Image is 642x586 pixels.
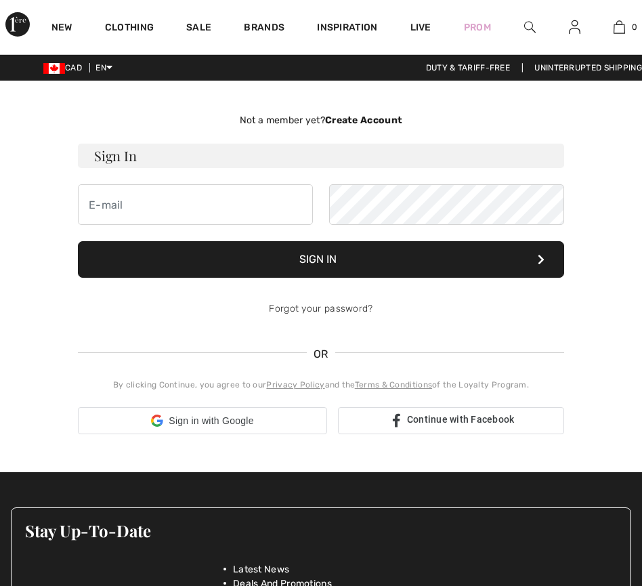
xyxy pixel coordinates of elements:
a: Sign In [558,19,591,36]
span: Latest News [233,562,289,577]
span: Inspiration [317,22,377,36]
a: New [51,22,72,36]
img: search the website [524,19,536,35]
button: Sign In [78,241,564,278]
span: Sign in with Google [169,414,253,428]
a: Terms & Conditions [355,380,432,390]
strong: Create Account [325,114,402,126]
a: Live [410,20,431,35]
img: My Bag [614,19,625,35]
a: Forgot your password? [269,303,372,314]
img: 1ère Avenue [5,11,30,38]
span: 0 [632,21,637,33]
a: 0 [598,19,641,35]
h3: Sign In [78,144,564,168]
h3: Stay Up-To-Date [25,522,617,539]
a: Brands [244,22,284,36]
a: Privacy Policy [266,380,324,390]
a: Continue with Facebook [338,407,564,434]
a: Prom [464,20,491,35]
div: By clicking Continue, you agree to our and the of the Loyalty Program. [78,379,564,391]
img: My Info [569,19,580,35]
span: CAD [43,63,87,72]
img: Canadian Dollar [43,63,65,74]
div: Not a member yet? [78,113,564,127]
span: OR [307,346,335,362]
div: Sign in with Google [78,407,327,434]
a: Clothing [105,22,154,36]
span: EN [95,63,112,72]
a: Sale [186,22,211,36]
input: E-mail [78,184,313,225]
span: Continue with Facebook [407,414,515,425]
